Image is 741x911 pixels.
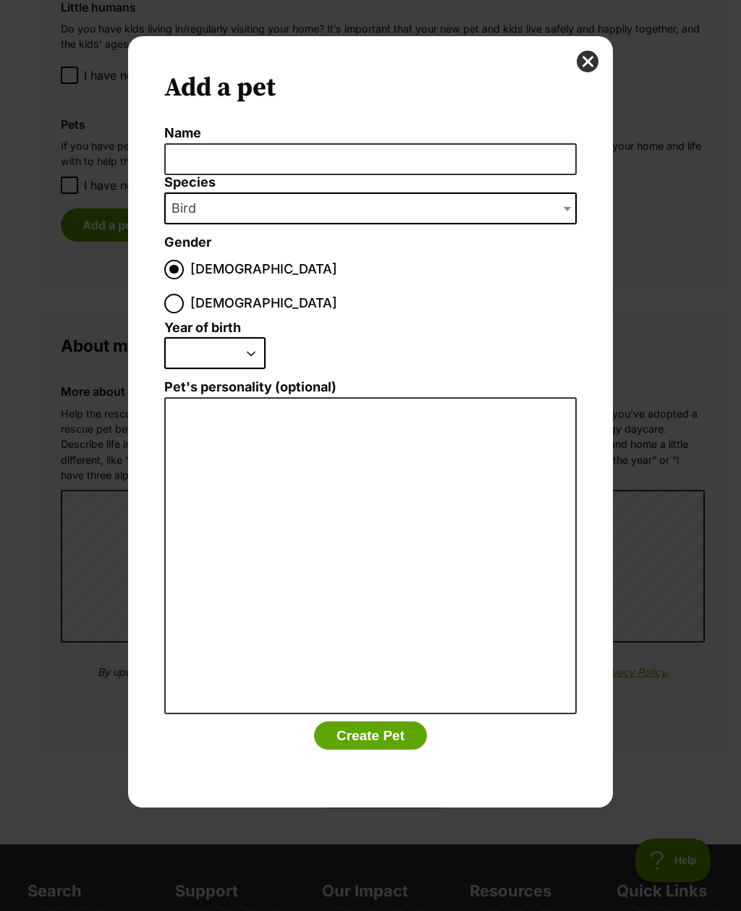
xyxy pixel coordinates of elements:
span: Bird [164,192,577,224]
span: Bird [166,198,211,219]
label: Gender [164,235,211,250]
button: Create Pet [314,721,427,750]
span: [DEMOGRAPHIC_DATA] [190,294,337,313]
label: Name [164,126,577,141]
button: close [577,51,598,72]
h2: Add a pet [164,72,577,104]
label: Pet's personality (optional) [164,380,577,395]
span: [DEMOGRAPHIC_DATA] [190,260,337,279]
label: Year of birth [164,321,241,336]
label: Species [164,175,577,190]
